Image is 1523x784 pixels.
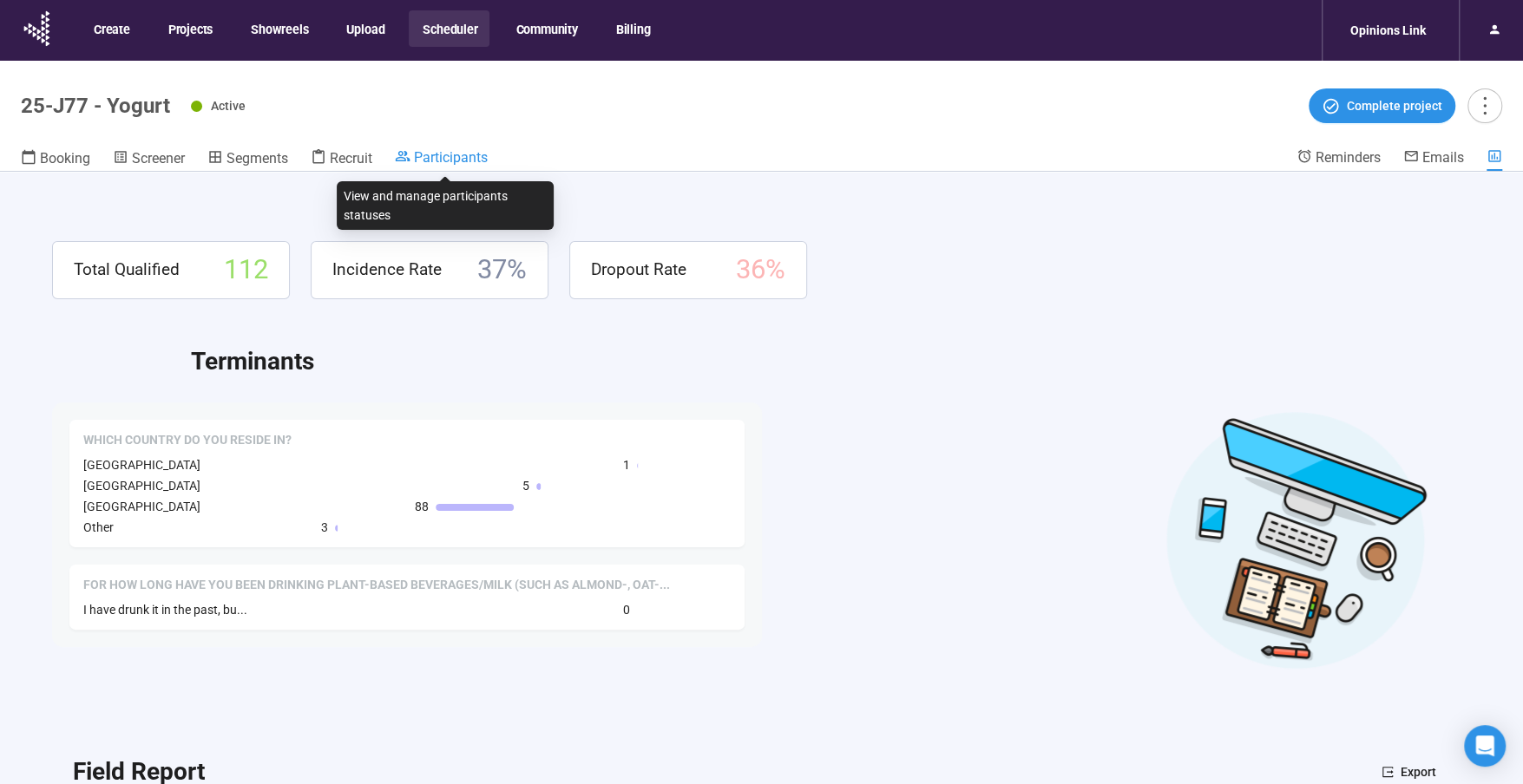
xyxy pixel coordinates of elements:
[83,458,200,472] span: [GEOGRAPHIC_DATA]
[21,148,90,171] a: Booking
[83,603,247,617] span: I have drunk it in the past, bu...
[74,257,180,283] span: Total Qualified
[321,518,328,537] span: 3
[1473,94,1496,117] span: more
[21,94,170,118] h1: 25-J77 - Yogurt
[395,148,488,169] a: Participants
[502,10,589,47] button: Community
[415,497,429,516] span: 88
[414,149,488,166] span: Participants
[311,148,372,171] a: Recruit
[623,455,630,474] span: 1
[332,257,442,283] span: Incidence Rate
[1422,149,1464,166] span: Emails
[409,10,489,47] button: Scheduler
[191,343,1471,381] h2: Terminants
[1403,148,1464,169] a: Emails
[83,520,114,534] span: Other
[623,600,630,619] span: 0
[1401,762,1436,781] span: Export
[113,148,185,171] a: Screener
[591,257,686,283] span: Dropout Rate
[1316,149,1381,166] span: Reminders
[522,476,529,495] span: 5
[207,148,288,171] a: Segments
[83,577,670,594] span: For how long have you been drinking Plant-Based Beverages/Milk (such as almond-, oat-, or soy-bas...
[224,249,268,291] span: 112
[1340,14,1436,47] div: Opinions Link
[337,181,554,230] div: View and manage participants statuses
[1297,148,1381,169] a: Reminders
[40,150,90,167] span: Booking
[1467,88,1502,123] button: more
[83,479,200,493] span: [GEOGRAPHIC_DATA]
[83,432,292,449] span: Which country do you reside in?
[83,500,200,513] span: [GEOGRAPHIC_DATA]
[211,99,246,113] span: Active
[237,10,320,47] button: Showreels
[330,150,372,167] span: Recruit
[1464,725,1506,767] div: Open Intercom Messenger
[1347,96,1442,115] span: Complete project
[1309,88,1455,123] button: Complete project
[226,150,288,167] span: Segments
[1382,766,1394,778] span: export
[736,249,785,291] span: 36 %
[332,10,397,47] button: Upload
[132,150,185,167] span: Screener
[154,10,225,47] button: Projects
[602,10,663,47] button: Billing
[80,10,142,47] button: Create
[1165,409,1428,670] img: Desktop work notes
[477,249,527,291] span: 37 %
